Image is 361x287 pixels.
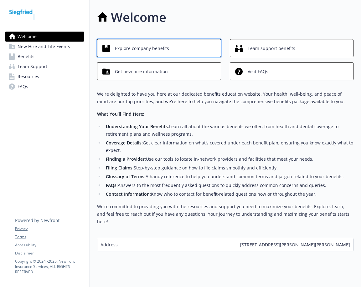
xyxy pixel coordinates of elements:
[104,123,353,138] li: Learn all about the various benefits we offer, from health and dental coverage to retirement plan...
[15,226,84,232] a: Privacy
[106,165,134,171] strong: Filing Claims:
[5,52,84,62] a: Benefits
[106,140,143,146] strong: Coverage Details:
[104,139,353,154] li: Get clear information on what’s covered under each benefit plan, ensuring you know exactly what t...
[248,43,295,54] span: Team support benefits
[104,190,353,198] li: Know who to contact for benefit-related questions now or throughout the year.
[15,250,84,256] a: Disclaimer
[230,39,354,57] button: Team support benefits
[240,241,350,248] span: [STREET_ADDRESS][PERSON_NAME][PERSON_NAME]
[106,123,169,129] strong: Understanding Your Benefits:
[106,156,146,162] strong: Finding a Provider:
[97,62,221,80] button: Get new hire information
[230,62,354,80] button: Visit FAQs
[18,62,47,72] span: Team Support
[5,72,84,82] a: Resources
[18,52,34,62] span: Benefits
[18,82,28,92] span: FAQs
[115,43,169,54] span: Explore company benefits
[106,174,146,179] strong: Glossary of Terms:
[15,259,84,274] p: Copyright © 2024 - 2025 , Newfront Insurance Services, ALL RIGHTS RESERVED
[5,62,84,72] a: Team Support
[5,82,84,92] a: FAQs
[97,111,144,117] strong: What You’ll Find Here:
[15,242,84,248] a: Accessibility
[106,191,151,197] strong: Contact Information:
[18,72,39,82] span: Resources
[18,42,70,52] span: New Hire and Life Events
[104,155,353,163] li: Use our tools to locate in-network providers and facilities that meet your needs.
[115,66,168,78] span: Get new hire information
[97,90,353,105] p: We're delighted to have you here at our dedicated benefits education website. Your health, well-b...
[5,32,84,42] a: Welcome
[111,8,166,27] h1: Welcome
[15,234,84,240] a: Terms
[104,164,353,172] li: Step-by-step guidance on how to file claims smoothly and efficiently.
[18,32,37,42] span: Welcome
[5,42,84,52] a: New Hire and Life Events
[104,182,353,189] li: Answers to the most frequently asked questions to quickly address common concerns and queries.
[97,203,353,225] p: We’re committed to providing you with the resources and support you need to maximize your benefit...
[106,182,118,188] strong: FAQs:
[97,39,221,57] button: Explore company benefits
[101,241,118,248] span: Address
[104,173,353,180] li: A handy reference to help you understand common terms and jargon related to your benefits.
[248,66,268,78] span: Visit FAQs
